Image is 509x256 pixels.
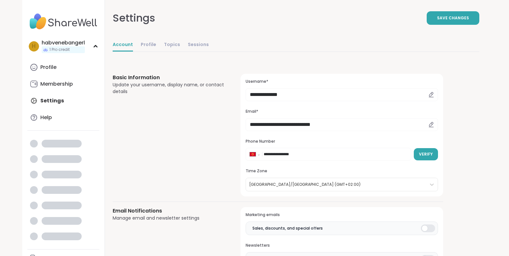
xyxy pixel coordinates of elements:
[49,47,70,52] span: 1 Pro credit
[113,215,225,222] div: Manage email and newsletter settings
[113,39,133,52] a: Account
[419,151,433,157] span: Verify
[32,42,36,51] span: h
[246,168,438,174] h3: Time Zone
[113,10,155,26] div: Settings
[113,81,225,95] div: Update your username, display name, or contact details
[113,207,225,215] h3: Email Notifications
[246,243,438,248] h3: Newsletters
[437,15,469,21] span: Save Changes
[427,11,479,25] button: Save Changes
[27,110,99,125] a: Help
[40,114,52,121] div: Help
[27,76,99,92] a: Membership
[141,39,156,52] a: Profile
[40,64,56,71] div: Profile
[414,148,438,160] button: Verify
[246,139,438,144] h3: Phone Number
[246,212,438,218] h3: Marketing emails
[246,109,438,114] h3: Email*
[252,225,323,231] span: Sales, discounts, and special offers
[246,79,438,84] h3: Username*
[42,39,85,46] div: habvenebangerl
[40,81,73,88] div: Membership
[27,10,99,33] img: ShareWell Nav Logo
[27,60,99,75] a: Profile
[188,39,209,52] a: Sessions
[113,74,225,81] h3: Basic Information
[164,39,180,52] a: Topics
